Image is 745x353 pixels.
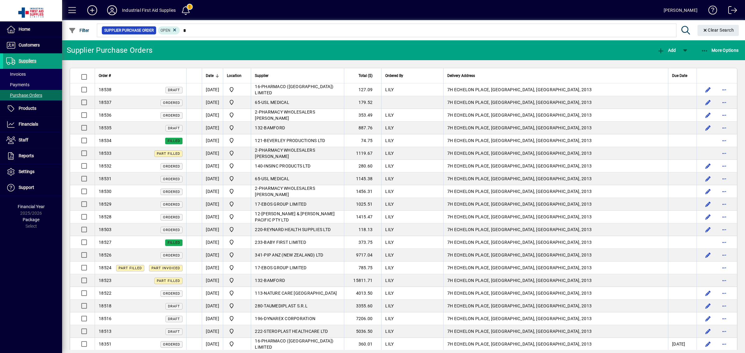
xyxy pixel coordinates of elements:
[703,225,713,235] button: Edit
[348,72,378,79] div: Total ($)
[104,27,154,34] span: Supplier Purchase Order
[385,202,394,207] span: LILY
[119,266,142,270] span: Part Filled
[443,198,668,211] td: 7H ECHELON PLACE, [GEOGRAPHIC_DATA], [GEOGRAPHIC_DATA], 2013
[657,48,676,53] span: Add
[344,83,381,96] td: 127.09
[719,237,729,247] button: More options
[255,329,263,334] span: 222
[255,278,263,283] span: 132
[158,26,180,34] mat-chip: Completion Status: Open
[67,45,152,55] div: Supplier Purchase Orders
[202,160,223,172] td: [DATE]
[163,164,180,168] span: Ordered
[385,176,394,181] span: LILY
[719,212,729,222] button: More options
[227,328,247,335] span: INDUSTRIAL FIRST AID SUPPLIES LTD
[251,198,344,211] td: -
[67,25,91,36] button: Filter
[6,93,42,98] span: Purchase Orders
[255,72,340,79] div: Supplier
[99,214,111,219] span: 18528
[18,204,45,209] span: Financial Year
[255,148,257,153] span: 2
[264,125,285,130] span: BAMFORD
[227,200,247,208] span: INDUSTRIAL FIRST AID SUPPLIES LTD
[344,312,381,325] td: 7206.00
[227,175,247,182] span: INDUSTRIAL FIRST AID SUPPLIES LTD
[703,186,713,196] button: Edit
[251,211,344,223] td: -
[359,72,372,79] span: Total ($)
[251,300,344,312] td: -
[264,252,323,257] span: PIP ANZ (NEW ZEALAND) LTD
[163,228,180,232] span: Ordered
[703,314,713,324] button: Edit
[227,188,247,195] span: INDUSTRIAL FIRST AID SUPPLIES LTD
[227,162,247,170] span: INDUSTRIAL FIRST AID SUPPLIES LTD
[703,339,713,349] button: Edit
[202,236,223,249] td: [DATE]
[261,100,289,105] span: USL MEDICAL
[251,160,344,172] td: -
[719,288,729,298] button: More options
[251,122,344,134] td: -
[385,265,394,270] span: LILY
[719,225,729,235] button: More options
[227,264,247,271] span: INDUSTRIAL FIRST AID SUPPLIES LTD
[703,288,713,298] button: Edit
[251,325,344,338] td: -
[163,203,180,207] span: Ordered
[261,176,289,181] span: USL MEDICAL
[251,338,344,351] td: -
[702,28,734,33] span: Clear Search
[255,148,315,159] span: PHARMACY WHOLESALERS [PERSON_NAME]
[99,72,183,79] div: Order #
[99,240,111,245] span: 18527
[719,97,729,107] button: More options
[122,5,176,15] div: Industrial First Aid Supplies
[227,150,247,157] span: INDUSTRIAL FIRST AID SUPPLIES LTD
[3,22,62,37] a: Home
[255,84,260,89] span: 16
[163,253,180,257] span: Ordered
[385,125,394,130] span: LILY
[719,250,729,260] button: More options
[163,101,180,105] span: Ordered
[19,153,34,158] span: Reports
[99,163,111,168] span: 18532
[202,198,223,211] td: [DATE]
[344,147,381,160] td: 1119.67
[202,211,223,223] td: [DATE]
[3,38,62,53] a: Customers
[202,122,223,134] td: [DATE]
[255,138,263,143] span: 121
[385,227,394,232] span: LILY
[82,5,102,16] button: Add
[227,86,247,93] span: INDUSTRIAL FIRST AID SUPPLIES LTD
[202,274,223,287] td: [DATE]
[703,250,713,260] button: Edit
[227,72,247,79] div: Location
[99,265,111,270] span: 18524
[719,326,729,336] button: More options
[255,100,260,105] span: 65
[251,236,344,249] td: -
[251,109,344,122] td: -
[99,125,111,130] span: 18535
[19,42,40,47] span: Customers
[99,151,111,156] span: 18533
[385,163,394,168] span: LILY
[443,287,668,300] td: 7H ECHELON PLACE, [GEOGRAPHIC_DATA], [GEOGRAPHIC_DATA], 2013
[385,72,440,79] div: Ordered By
[99,87,111,92] span: 18538
[227,277,247,284] span: INDUSTRIAL FIRST AID SUPPLIES LTD
[255,186,257,191] span: 2
[202,172,223,185] td: [DATE]
[719,339,729,349] button: More options
[202,261,223,274] td: [DATE]
[202,325,223,338] td: [DATE]
[698,25,739,36] button: Clear
[202,249,223,261] td: [DATE]
[3,90,62,101] a: Purchase Orders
